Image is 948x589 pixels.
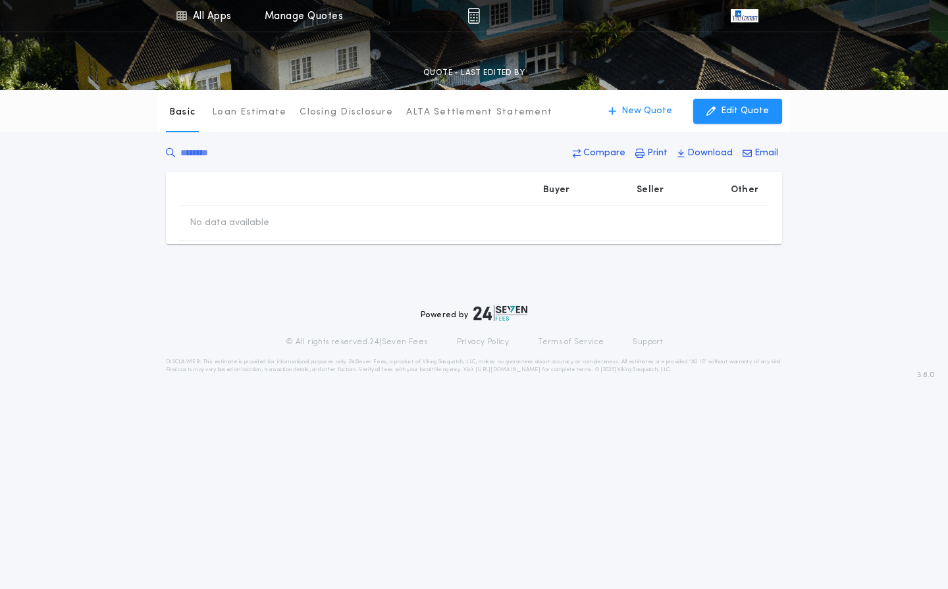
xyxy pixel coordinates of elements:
[583,147,625,160] p: Compare
[457,337,510,347] a: Privacy Policy
[754,147,778,160] p: Email
[179,206,280,240] td: No data available
[169,106,196,119] p: Basic
[647,147,668,160] p: Print
[917,369,935,381] span: 3.8.0
[538,337,604,347] a: Terms of Service
[687,147,733,160] p: Download
[406,106,552,119] p: ALTA Settlement Statement
[300,106,393,119] p: Closing Disclosure
[569,141,629,165] button: Compare
[721,105,769,118] p: Edit Quote
[731,9,758,22] img: vs-icon
[212,106,286,119] p: Loan Estimate
[475,367,540,372] a: [URL][DOMAIN_NAME]
[166,358,782,374] p: DISCLAIMER: This estimate is provided for informational purposes only. 24|Seven Fees, a product o...
[621,105,672,118] p: New Quote
[731,184,758,197] p: Other
[421,305,527,321] div: Powered by
[637,184,664,197] p: Seller
[543,184,569,197] p: Buyer
[286,337,428,347] p: © All rights reserved. 24|Seven Fees
[631,141,671,165] button: Print
[595,99,685,124] button: New Quote
[673,141,737,165] button: Download
[739,141,782,165] button: Email
[467,8,480,24] img: img
[633,337,662,347] a: Support
[423,66,525,80] p: QUOTE - LAST EDITED BY
[473,305,527,321] img: logo
[693,99,782,124] button: Edit Quote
